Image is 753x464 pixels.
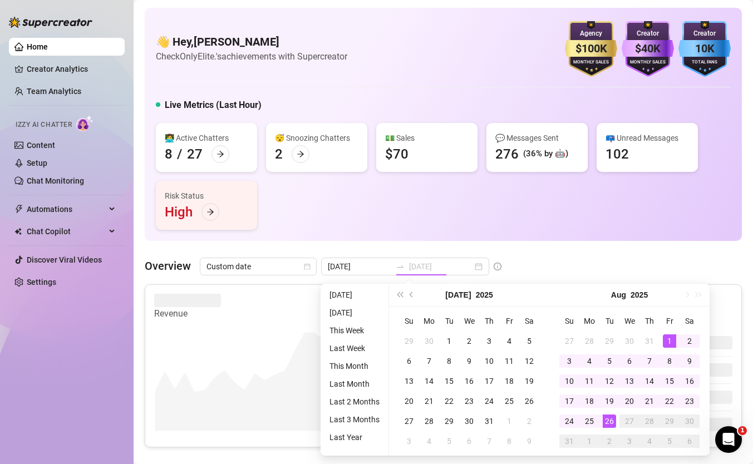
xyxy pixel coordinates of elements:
div: 5 [603,354,616,368]
div: 23 [462,394,476,408]
button: Choose a month [445,284,471,306]
td: 2025-08-16 [680,371,700,391]
div: 27 [623,414,636,428]
td: 2025-07-20 [399,391,419,411]
td: 2025-08-05 [599,351,619,371]
div: Creator [678,28,731,39]
div: 📪 Unread Messages [606,132,689,144]
div: 2 [275,145,283,163]
td: 2025-07-27 [399,411,419,431]
div: 31 [643,334,656,348]
div: 21 [643,394,656,408]
td: 2025-08-29 [660,411,680,431]
div: 3 [483,334,496,348]
th: Th [479,311,499,331]
div: Monthly Sales [565,59,617,66]
span: arrow-right [206,208,214,216]
div: 29 [442,414,456,428]
img: purple-badge-B9DA21FR.svg [622,21,674,77]
div: 10 [563,374,576,388]
div: 4 [503,334,516,348]
img: blue-badge-DgoSNQY1.svg [678,21,731,77]
th: Mo [419,311,439,331]
td: 2025-08-02 [680,331,700,351]
button: Previous month (PageUp) [406,284,418,306]
span: arrow-right [216,150,224,158]
div: 1 [583,435,596,448]
div: 25 [583,414,596,428]
div: 8 [442,354,456,368]
td: 2025-07-06 [399,351,419,371]
span: Custom date [206,258,310,275]
span: calendar [304,263,311,270]
th: Su [399,311,419,331]
td: 2025-06-30 [419,331,439,351]
li: This Week [325,324,384,337]
td: 2025-08-17 [559,391,579,411]
div: 22 [442,394,456,408]
div: 2 [523,414,536,428]
div: 30 [683,414,696,428]
th: Fr [660,311,680,331]
span: Automations [27,200,106,218]
img: logo-BBDzfeDw.svg [9,17,92,28]
div: 22 [663,394,676,408]
div: 6 [623,354,636,368]
div: 16 [683,374,696,388]
div: 9 [683,354,696,368]
span: arrow-right [297,150,304,158]
div: 5 [663,435,676,448]
li: Last Month [325,377,384,391]
div: 102 [606,145,629,163]
td: 2025-07-27 [559,331,579,351]
td: 2025-09-06 [680,431,700,451]
div: 17 [563,394,576,408]
td: 2025-07-01 [439,331,459,351]
div: 276 [495,145,519,163]
span: Chat Copilot [27,223,106,240]
div: 10K [678,40,731,57]
div: 18 [583,394,596,408]
div: (36% by 🤖) [523,147,568,161]
td: 2025-08-02 [519,411,539,431]
div: 20 [402,394,416,408]
th: Sa [519,311,539,331]
div: 7 [483,435,496,448]
td: 2025-07-21 [419,391,439,411]
article: Overview [145,258,191,274]
div: 2 [683,334,696,348]
td: 2025-07-14 [419,371,439,391]
div: 5 [442,435,456,448]
td: 2025-07-11 [499,351,519,371]
div: 12 [523,354,536,368]
td: 2025-07-03 [479,331,499,351]
span: swap-right [396,262,405,271]
td: 2025-08-11 [579,371,599,391]
th: We [619,311,639,331]
td: 2025-08-19 [599,391,619,411]
td: 2025-08-06 [459,431,479,451]
td: 2025-09-04 [639,431,660,451]
div: 11 [503,354,516,368]
th: Tu [439,311,459,331]
div: 19 [523,374,536,388]
div: 9 [523,435,536,448]
div: 29 [663,414,676,428]
div: 💵 Sales [385,132,469,144]
div: 1 [442,334,456,348]
div: 7 [643,354,656,368]
td: 2025-08-20 [619,391,639,411]
th: Th [639,311,660,331]
td: 2025-07-28 [419,411,439,431]
div: 15 [663,374,676,388]
div: 27 [402,414,416,428]
td: 2025-08-26 [599,411,619,431]
td: 2025-07-22 [439,391,459,411]
li: [DATE] [325,288,384,302]
td: 2025-08-03 [399,431,419,451]
div: 17 [483,374,496,388]
td: 2025-08-07 [639,351,660,371]
td: 2025-09-03 [619,431,639,451]
div: 4 [583,354,596,368]
td: 2025-08-13 [619,371,639,391]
